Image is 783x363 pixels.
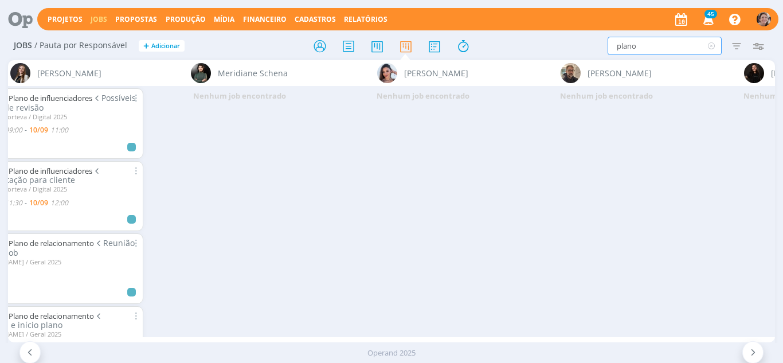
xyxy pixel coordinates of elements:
span: Jobs [14,41,32,50]
: - [25,200,27,206]
span: / Pauta por Responsável [34,41,127,50]
a: Financeiro [243,14,287,24]
a: Plano de relacionamento [9,311,94,321]
span: + [143,40,149,52]
input: Busca [608,37,722,55]
button: Propostas [112,15,160,24]
a: Mídia [214,14,234,24]
img: M [191,63,211,83]
img: N [377,63,397,83]
span: Adicionar [151,42,180,50]
: 12:00 [50,198,68,208]
button: Produção [162,15,209,24]
button: +Adicionar [139,40,185,52]
span: [PERSON_NAME] [37,67,101,79]
span: Cadastros [295,14,336,24]
: 10/09 [29,198,48,208]
: 10/09 [29,125,48,135]
div: Nenhum job encontrado [331,86,515,107]
button: A [756,9,772,29]
button: Cadastros [291,15,339,24]
span: Meridiane Schena [218,67,288,79]
a: Plano de influenciadores [9,166,92,176]
div: Nenhum job encontrado [148,86,331,107]
img: L [10,63,30,83]
img: S [744,63,764,83]
button: Jobs [87,15,111,24]
span: [PERSON_NAME] [588,67,652,79]
: 11:00 [50,125,68,135]
button: Financeiro [240,15,290,24]
: 09:00 [5,125,22,135]
a: Plano de influenciadores [9,93,92,103]
button: 45 [696,9,719,30]
span: 45 [704,10,717,18]
: 11:30 [5,198,22,208]
a: Plano de relacionamento [9,238,94,248]
a: Produção [166,14,206,24]
: - [25,127,27,134]
div: Nenhum job encontrado [515,86,698,107]
a: Relatórios [344,14,387,24]
button: Projetos [44,15,86,24]
a: Jobs [91,14,107,24]
span: Propostas [115,14,157,24]
img: R [561,63,581,83]
button: Relatórios [340,15,391,24]
a: Projetos [48,14,83,24]
button: Mídia [210,15,238,24]
img: A [757,12,771,26]
span: [PERSON_NAME] [404,67,468,79]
